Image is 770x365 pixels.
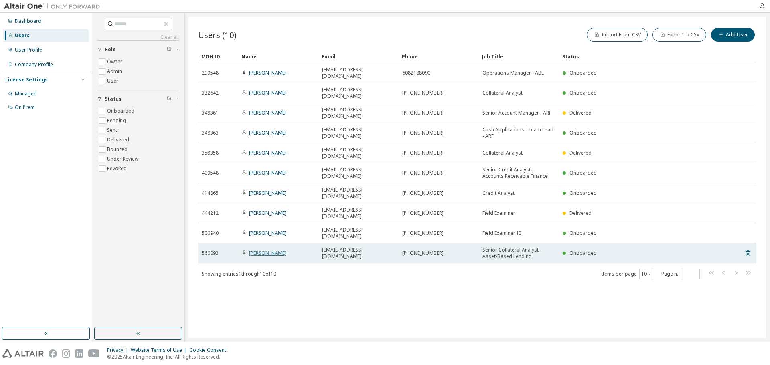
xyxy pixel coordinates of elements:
label: Admin [107,67,124,76]
label: Under Review [107,154,140,164]
p: © 2025 Altair Engineering, Inc. All Rights Reserved. [107,353,231,360]
a: [PERSON_NAME] [249,169,286,176]
span: Users (10) [198,29,237,40]
img: instagram.svg [62,349,70,358]
button: Status [97,90,179,108]
span: Onboarded [569,250,597,256]
label: Sent [107,125,119,135]
a: [PERSON_NAME] [249,69,286,76]
a: [PERSON_NAME] [249,129,286,136]
span: [EMAIL_ADDRESS][DOMAIN_NAME] [322,167,395,179]
button: 10 [641,271,652,277]
a: [PERSON_NAME] [249,109,286,116]
div: Users [15,32,30,39]
div: Website Terms of Use [131,347,190,353]
div: Name [241,50,315,63]
span: Senior Credit Analyst - Accounts Receivable Finance [482,167,555,179]
span: [EMAIL_ADDRESS][DOMAIN_NAME] [322,147,395,159]
span: Collateral Analyst [482,90,523,96]
span: Delivered [569,109,592,116]
label: Pending [107,116,128,125]
span: [EMAIL_ADDRESS][DOMAIN_NAME] [322,207,395,220]
div: Dashboard [15,18,41,24]
span: 500940 [202,230,219,236]
span: Onboarded [569,69,597,76]
span: [EMAIL_ADDRESS][DOMAIN_NAME] [322,127,395,139]
span: Field Examiner [482,210,515,216]
span: 358358 [202,150,219,156]
span: 560093 [202,250,219,256]
span: Onboarded [569,129,597,136]
a: [PERSON_NAME] [249,190,286,196]
span: [PHONE_NUMBER] [402,110,444,116]
label: Bounced [107,145,129,154]
div: Managed [15,91,37,97]
span: Cash Applications - Team Lead - ARF [482,127,555,139]
span: [PHONE_NUMBER] [402,90,444,96]
span: 6082188090 [402,70,430,76]
label: Owner [107,57,124,67]
span: [EMAIL_ADDRESS][DOMAIN_NAME] [322,87,395,99]
span: [EMAIL_ADDRESS][DOMAIN_NAME] [322,227,395,240]
a: Clear all [97,34,179,40]
label: Onboarded [107,106,136,116]
span: [EMAIL_ADDRESS][DOMAIN_NAME] [322,247,395,260]
span: Clear filter [167,46,172,53]
img: youtube.svg [88,349,100,358]
img: altair_logo.svg [2,349,44,358]
label: User [107,76,120,86]
span: Onboarded [569,190,597,196]
a: [PERSON_NAME] [249,230,286,236]
label: Delivered [107,135,131,145]
span: Onboarded [569,230,597,236]
span: 409548 [202,170,219,176]
span: Showing entries 1 through 10 of 10 [202,270,276,277]
a: [PERSON_NAME] [249,210,286,216]
a: [PERSON_NAME] [249,149,286,156]
span: [PHONE_NUMBER] [402,210,444,216]
div: Email [322,50,395,63]
span: Delivered [569,210,592,216]
span: Onboarded [569,169,597,176]
span: [PHONE_NUMBER] [402,190,444,196]
span: Role [105,46,116,53]
span: 414865 [202,190,219,196]
span: Delivered [569,149,592,156]
button: Import From CSV [587,28,648,42]
span: [PHONE_NUMBER] [402,150,444,156]
span: Clear filter [167,96,172,102]
span: Status [105,96,122,102]
span: Operations Manager - ABL [482,70,544,76]
button: Role [97,41,179,58]
div: Status [562,50,715,63]
div: On Prem [15,104,35,111]
span: Collateral Analyst [482,150,523,156]
span: Credit Analyst [482,190,515,196]
div: License Settings [5,77,48,83]
span: [PHONE_NUMBER] [402,250,444,256]
a: [PERSON_NAME] [249,89,286,96]
label: Revoked [107,164,128,173]
div: Job Title [482,50,556,63]
span: [EMAIL_ADDRESS][DOMAIN_NAME] [322,107,395,119]
div: Phone [402,50,476,63]
span: Senior Account Manager - ARF [482,110,551,116]
div: User Profile [15,47,42,53]
span: [EMAIL_ADDRESS][DOMAIN_NAME] [322,67,395,79]
div: Company Profile [15,61,53,68]
span: [PHONE_NUMBER] [402,230,444,236]
div: Privacy [107,347,131,353]
img: Altair One [4,2,104,10]
span: [EMAIL_ADDRESS][DOMAIN_NAME] [322,187,395,200]
span: Field Examiner III [482,230,521,236]
span: 299548 [202,70,219,76]
div: MDH ID [201,50,235,63]
span: [PHONE_NUMBER] [402,130,444,136]
span: 444212 [202,210,219,216]
span: 332642 [202,90,219,96]
span: Senior Collateral Analyst - Asset-Based Lending [482,247,555,260]
span: 348363 [202,130,219,136]
span: Items per page [601,269,654,279]
img: linkedin.svg [75,349,83,358]
div: Cookie Consent [190,347,231,353]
